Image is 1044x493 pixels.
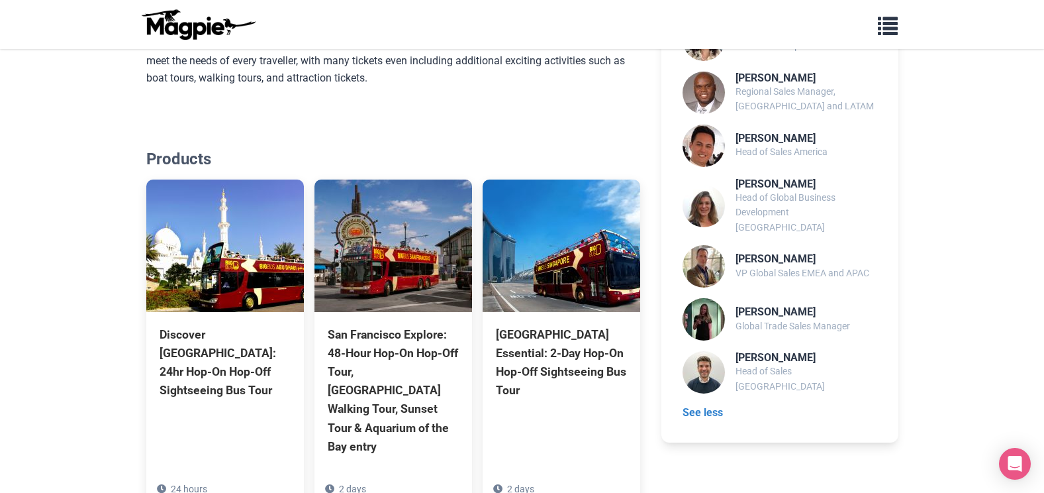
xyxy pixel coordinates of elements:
div: [GEOGRAPHIC_DATA] Essential: 2-Day Hop-On Hop-Off Sightseeing Bus Tour [496,325,627,400]
div: San Francisco Explore: 48-Hour Hop-On Hop-Off Tour, [GEOGRAPHIC_DATA] Walking Tour, Sunset Tour &... [328,325,459,456]
img: Brian Alvarez [683,72,725,114]
p: Head of Global Business Development [GEOGRAPHIC_DATA] [736,190,877,235]
h2: Products [146,150,641,169]
h3: [PERSON_NAME] [736,252,869,265]
img: logo-ab69f6fb50320c5b225c76a69d11143b.png [138,9,258,40]
div: Open Intercom Messenger [999,448,1031,480]
h3: [PERSON_NAME] [736,305,850,318]
p: Regional Sales Manager, [GEOGRAPHIC_DATA] and LATAM [736,84,877,114]
img: Lauren Petelinkar [683,298,725,341]
img: Singapore Essential: 2-Day Hop-On Hop-Off Sightseeing Bus Tour [483,180,640,312]
p: Head of Sales [GEOGRAPHIC_DATA] [736,364,877,394]
div: Discover [GEOGRAPHIC_DATA]: 24hr Hop-On Hop-Off Sightseeing Bus Tour [160,325,291,400]
h3: [PERSON_NAME] [736,178,877,190]
a: Discover [GEOGRAPHIC_DATA]: 24hr Hop-On Hop-Off Sightseeing Bus Tour 24 hours [146,180,304,460]
img: Tony Wong [683,125,725,167]
img: Eva Saliba [683,185,725,227]
p: Global Trade Sales Manager [736,319,850,333]
img: Andrew Harrison [683,351,725,394]
button: See less [683,404,723,421]
p: Head of Sales America [736,144,828,159]
img: Nicholas Merrett [683,245,725,288]
p: VP Global Sales EMEA and APAC [736,266,869,280]
img: Discover Abu Dhabi: 24hr Hop-On Hop-Off Sightseeing Bus Tour [146,180,304,312]
img: San Francisco Explore: 48-Hour Hop-On Hop-Off Tour, Chinatown Walking Tour, Sunset Tour & Aquariu... [314,180,472,312]
h3: [PERSON_NAME] [736,351,877,364]
h3: [PERSON_NAME] [736,132,828,144]
a: [GEOGRAPHIC_DATA] Essential: 2-Day Hop-On Hop-Off Sightseeing Bus Tour 2 days [483,180,640,460]
h3: [PERSON_NAME] [736,72,877,84]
